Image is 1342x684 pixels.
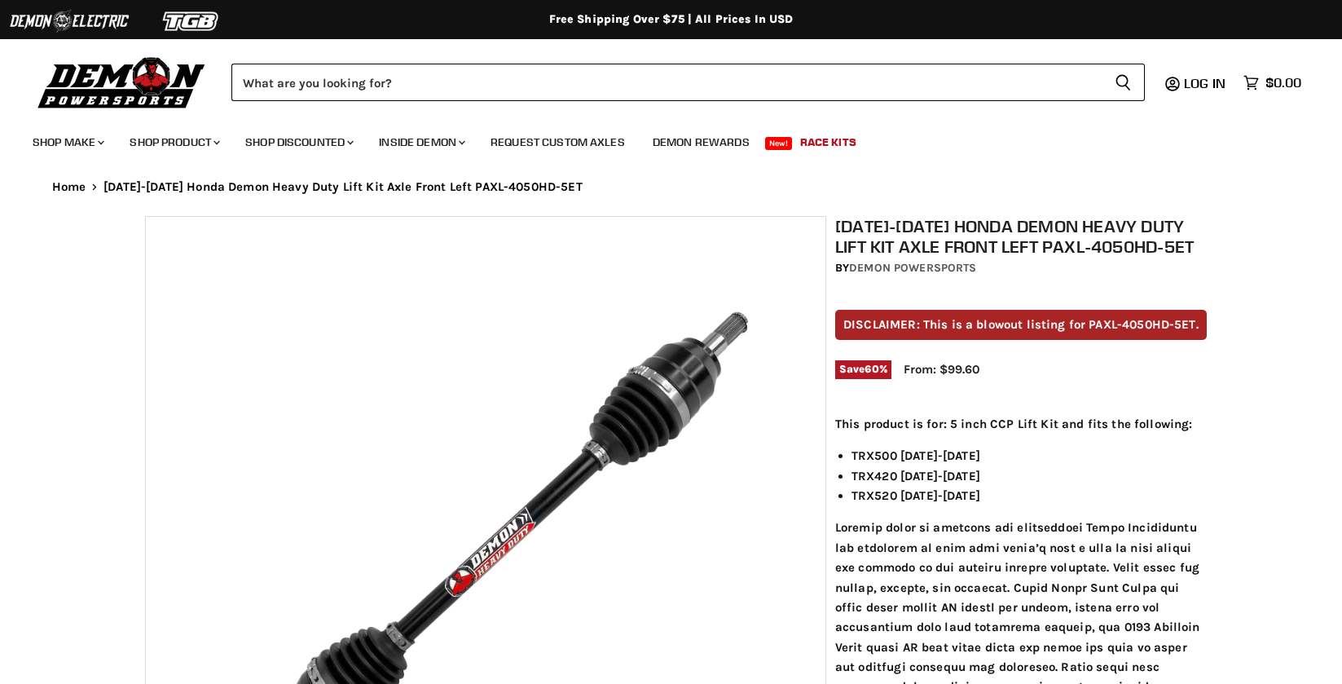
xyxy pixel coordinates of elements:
[640,126,762,159] a: Demon Rewards
[20,119,1297,159] ul: Main menu
[20,12,1323,27] div: Free Shipping Over $75 | All Prices In USD
[52,180,86,194] a: Home
[20,126,114,159] a: Shop Make
[1177,76,1235,90] a: Log in
[851,446,1207,466] li: TRX500 [DATE]-[DATE]
[117,126,230,159] a: Shop Product
[233,126,363,159] a: Shop Discounted
[367,126,475,159] a: Inside Demon
[231,64,1145,101] form: Product
[835,216,1207,257] h1: [DATE]-[DATE] Honda Demon Heavy Duty Lift Kit Axle Front Left PAXL-4050HD-5ET
[865,363,878,375] span: 60
[478,126,637,159] a: Request Custom Axles
[103,180,583,194] span: [DATE]-[DATE] Honda Demon Heavy Duty Lift Kit Axle Front Left PAXL-4050HD-5ET
[788,126,869,159] a: Race Kits
[1265,75,1301,90] span: $0.00
[8,6,130,37] img: Demon Electric Logo 2
[130,6,253,37] img: TGB Logo 2
[231,64,1102,101] input: Search
[835,414,1207,434] p: This product is for: 5 inch CCP Lift Kit and fits the following:
[849,261,976,275] a: Demon Powersports
[835,259,1207,277] div: by
[1184,75,1225,91] span: Log in
[765,137,793,150] span: New!
[1235,71,1309,95] a: $0.00
[1102,64,1145,101] button: Search
[835,310,1207,340] p: DISCLAIMER: This is a blowout listing for PAXL-4050HD-5ET.
[835,360,891,378] span: Save %
[851,486,1207,505] li: TRX520 [DATE]-[DATE]
[904,362,979,377] span: From: $99.60
[851,466,1207,486] li: TRX420 [DATE]-[DATE]
[33,53,211,111] img: Demon Powersports
[20,180,1323,194] nav: Breadcrumbs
